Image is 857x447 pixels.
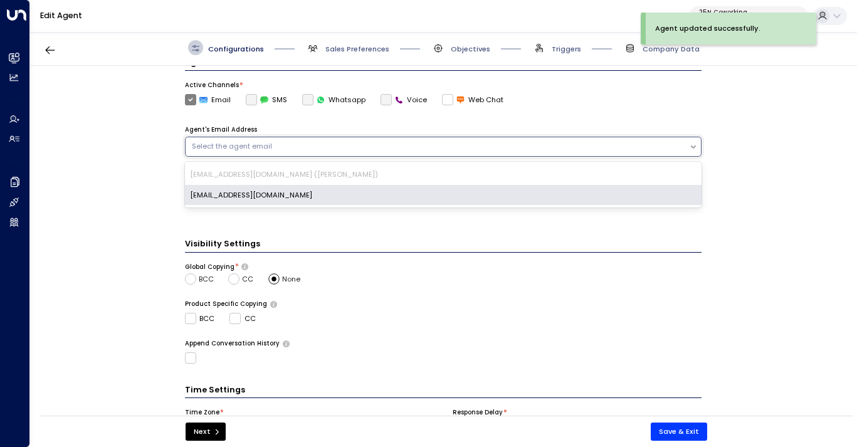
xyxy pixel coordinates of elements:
[302,94,365,105] label: Whatsapp
[185,164,702,185] div: [EMAIL_ADDRESS][DOMAIN_NAME] ([PERSON_NAME])
[40,10,82,21] a: Edit Agent
[199,274,214,285] span: BCC
[208,44,264,54] span: Configurations
[381,94,427,105] label: Voice
[192,141,683,152] div: Select the agent email
[451,44,490,54] span: Objectives
[241,263,248,270] button: Choose whether the agent should include specific emails in the CC or BCC line of all outgoing ema...
[185,339,280,348] label: Append Conversation History
[270,301,277,307] button: Determine if there should be product-specific CC or BCC rules for all of the agent’s emails. Sele...
[655,23,760,34] div: Agent updated successfully.
[185,238,702,252] h3: Visibility Settings
[242,274,253,285] span: CC
[246,94,287,105] div: To activate this channel, please go to the Integrations page
[185,300,267,308] label: Product Specific Copying
[283,340,290,347] button: Only use if needed, as email clients normally append the conversation history to outgoing emails....
[185,384,702,398] h3: Time Settings
[185,263,234,271] label: Global Copying
[699,9,786,16] p: 25N Coworking
[185,185,702,206] div: [EMAIL_ADDRESS][DOMAIN_NAME]
[185,81,239,90] label: Active Channels
[552,44,581,54] span: Triggers
[381,94,427,105] div: To activate this channel, please go to the Integrations page
[442,94,503,105] label: Web Chat
[325,44,389,54] span: Sales Preferences
[185,313,215,324] label: BCC
[185,94,231,105] label: Email
[185,408,219,417] label: Time Zone
[302,94,365,105] div: To activate this channel, please go to the Integrations page
[689,6,808,26] button: 25N Coworking3b9800f4-81ca-4ec0-8758-72fbe4763f36
[229,313,256,324] label: CC
[282,274,300,285] span: None
[651,423,707,441] button: Save & Exit
[453,408,503,417] label: Response Delay
[186,423,226,441] button: Next
[246,94,287,105] label: SMS
[185,125,257,134] label: Agent's Email Address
